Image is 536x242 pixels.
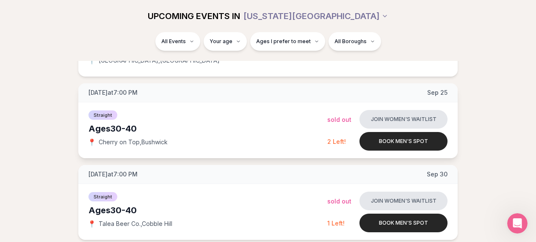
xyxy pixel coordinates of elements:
span: [DATE] at 7:00 PM [88,170,138,179]
button: Book men's spot [359,214,448,232]
span: 1 Left! [327,220,345,227]
span: 📍 [88,57,95,64]
span: Sep 25 [427,88,448,97]
span: All Boroughs [334,38,367,45]
span: 📍 [88,139,95,146]
span: Ages I prefer to meet [256,38,311,45]
span: Sep 30 [427,170,448,179]
span: All Events [161,38,186,45]
span: Sold Out [327,198,351,205]
button: All Events [155,32,200,51]
iframe: Intercom live chat [507,213,528,234]
button: Your age [204,32,247,51]
div: Ages 30-40 [88,204,327,216]
span: Sold Out [327,116,351,123]
span: 📍 [88,220,95,227]
span: [DATE] at 7:00 PM [88,88,138,97]
span: Cherry on Top , Bushwick [99,138,168,146]
span: Talea Beer Co. , Cobble Hill [99,220,172,228]
button: Ages I prefer to meet [250,32,325,51]
span: 2 Left! [327,138,346,145]
button: Join women's waitlist [359,110,448,129]
div: Ages 30-40 [88,123,327,135]
span: Straight [88,110,117,120]
button: Book men's spot [359,132,448,151]
button: Join women's waitlist [359,192,448,210]
button: [US_STATE][GEOGRAPHIC_DATA] [243,7,388,25]
span: Your age [210,38,232,45]
span: Straight [88,192,117,201]
span: UPCOMING EVENTS IN [148,10,240,22]
button: All Boroughs [329,32,381,51]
